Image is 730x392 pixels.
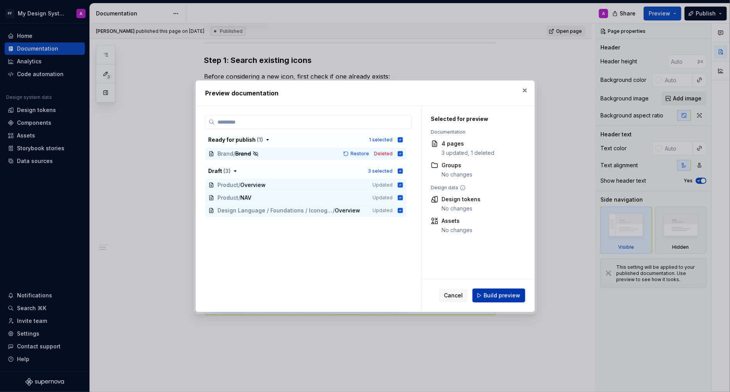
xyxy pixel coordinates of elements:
span: Product [217,194,238,202]
div: 3 selected [368,168,393,174]
button: Cancel [439,288,468,302]
span: NAV [240,194,256,202]
span: / [238,181,240,189]
span: Brand [235,150,251,158]
div: Design tokens [442,195,480,203]
button: Build preview [472,288,525,302]
div: No changes [442,226,472,234]
div: No changes [442,205,480,212]
span: Overview [240,181,266,189]
span: Cancel [444,292,463,299]
span: / [238,194,240,202]
div: Design data [431,185,521,191]
span: / [233,150,235,158]
span: ( 3 ) [223,168,231,174]
div: Groups [442,161,472,169]
span: Updated [373,195,393,201]
div: Draft [208,167,231,175]
h2: Preview documentation [205,88,525,98]
span: Overview [335,207,360,214]
span: Product [217,181,238,189]
button: Draft (3)3 selected [205,165,406,177]
div: No changes [442,171,472,178]
div: Assets [442,217,472,225]
span: Design Language / Foundations / Iconography [217,207,333,214]
div: Ready for publish [208,136,263,144]
div: 1 selected [369,137,393,143]
div: 4 pages [442,140,494,148]
span: / [333,207,335,214]
span: ( 1 ) [257,136,263,143]
button: Restore [341,150,373,158]
span: Restore [351,151,369,157]
span: Build preview [484,292,520,299]
button: Ready for publish (1)1 selected [205,134,406,146]
span: Updated [373,182,393,188]
span: Updated [373,207,393,214]
div: Selected for preview [431,115,521,123]
div: 3 updated, 1 deleted [442,149,494,157]
div: Documentation [431,129,521,135]
span: Brand [217,150,233,158]
span: Deleted [374,151,393,157]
